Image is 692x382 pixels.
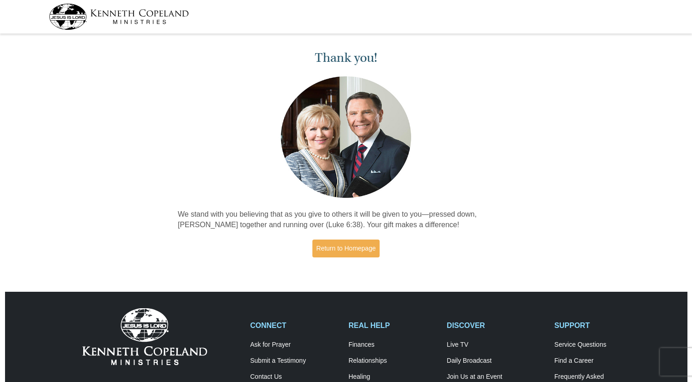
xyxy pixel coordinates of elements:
a: Healing [349,373,437,381]
h1: Thank you! [178,50,515,65]
a: Relationships [349,357,437,365]
h2: REAL HELP [349,321,437,330]
img: Kenneth and Gloria [279,74,413,200]
a: Service Questions [554,341,643,349]
img: kcm-header-logo.svg [49,4,189,30]
a: Contact Us [250,373,339,381]
a: Return to Homepage [312,240,380,257]
a: Finances [349,341,437,349]
img: Kenneth Copeland Ministries [82,308,207,365]
h2: DISCOVER [447,321,545,330]
a: Live TV [447,341,545,349]
h2: SUPPORT [554,321,643,330]
a: Daily Broadcast [447,357,545,365]
a: Join Us at an Event [447,373,545,381]
a: Find a Career [554,357,643,365]
p: We stand with you believing that as you give to others it will be given to you—pressed down, [PER... [178,209,515,230]
h2: CONNECT [250,321,339,330]
a: Ask for Prayer [250,341,339,349]
a: Submit a Testimony [250,357,339,365]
